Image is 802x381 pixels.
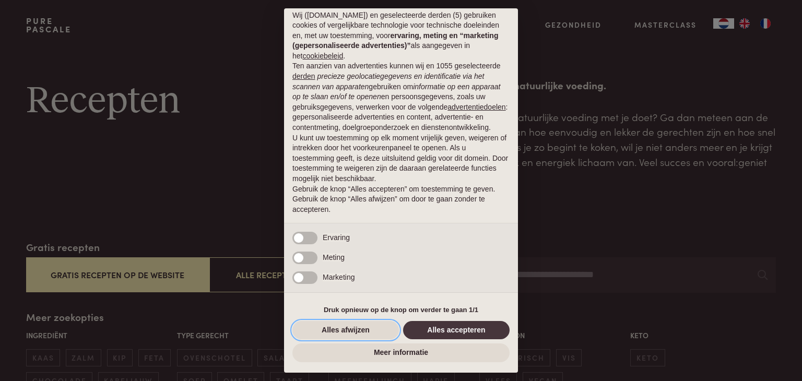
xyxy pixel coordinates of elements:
strong: ervaring, meting en “marketing (gepersonaliseerde advertenties)” [292,31,498,50]
em: precieze geolocatiegegevens en identificatie via het scannen van apparaten [292,72,484,91]
p: Gebruik de knop “Alles accepteren” om toestemming te geven. Gebruik de knop “Alles afwijzen” om d... [292,184,510,215]
span: Marketing [323,273,355,281]
button: Meer informatie [292,343,510,362]
a: cookiebeleid [302,52,343,60]
span: Ervaring [323,233,350,242]
p: U kunt uw toestemming op elk moment vrijelijk geven, weigeren of intrekken door het voorkeurenpan... [292,133,510,184]
button: Alles accepteren [403,321,510,340]
p: Ten aanzien van advertenties kunnen wij en 1055 geselecteerde gebruiken om en persoonsgegevens, z... [292,61,510,133]
button: advertentiedoelen [447,102,505,113]
button: Alles afwijzen [292,321,399,340]
em: informatie op een apparaat op te slaan en/of te openen [292,82,501,101]
span: Meting [323,253,345,261]
p: Wij ([DOMAIN_NAME]) en geselecteerde derden (5) gebruiken cookies of vergelijkbare technologie vo... [292,10,510,62]
button: derden [292,72,315,82]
